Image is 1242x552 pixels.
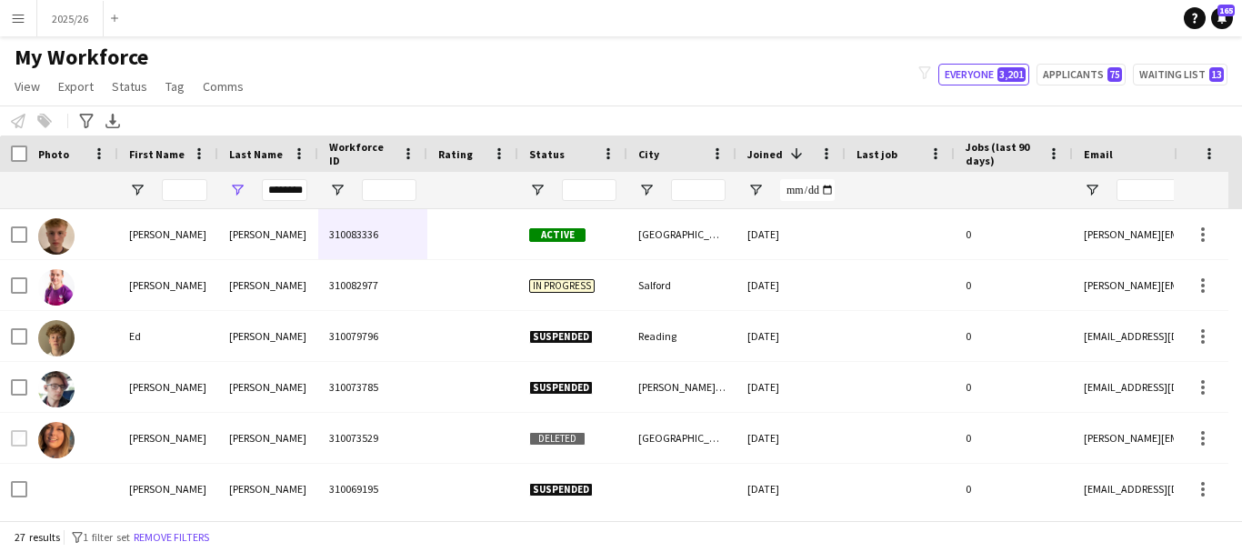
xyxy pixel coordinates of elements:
div: [GEOGRAPHIC_DATA] [627,413,736,463]
div: 0 [955,413,1073,463]
div: 310073529 [318,413,427,463]
span: Tag [165,78,185,95]
button: Open Filter Menu [529,182,546,198]
button: Open Filter Menu [329,182,346,198]
div: [PERSON_NAME] [218,413,318,463]
button: Waiting list13 [1133,64,1227,85]
span: Rating [438,147,473,161]
a: Status [105,75,155,98]
div: [PERSON_NAME] [118,209,218,259]
div: [DATE] [736,209,846,259]
a: Tag [158,75,192,98]
span: Suspended [529,483,593,497]
div: 310079796 [318,311,427,361]
a: View [7,75,47,98]
button: Open Filter Menu [638,182,655,198]
span: City [638,147,659,161]
span: Joined [747,147,783,161]
span: Suspended [529,330,593,344]
img: Campbell Harrison [38,218,75,255]
div: 0 [955,260,1073,310]
div: [DATE] [736,362,846,412]
span: Deleted [529,432,586,446]
div: [PERSON_NAME] [218,362,318,412]
input: Status Filter Input [562,179,616,201]
span: Suspended [529,381,593,395]
span: View [15,78,40,95]
div: 310069195 [318,464,427,514]
span: Status [529,147,565,161]
div: [PERSON_NAME] [218,260,318,310]
img: Eleanor Scranage-Harrison [38,422,75,458]
div: [PERSON_NAME][GEOGRAPHIC_DATA] [627,362,736,412]
button: 2025/26 [37,1,104,36]
span: Export [58,78,94,95]
button: Open Filter Menu [229,182,245,198]
input: Row Selection is disabled for this row (unchecked) [11,430,27,447]
span: Photo [38,147,69,161]
div: [GEOGRAPHIC_DATA] [627,209,736,259]
span: In progress [529,279,595,293]
input: Workforce ID Filter Input [362,179,416,201]
button: Applicants75 [1037,64,1126,85]
input: Joined Filter Input [780,179,835,201]
span: Status [112,78,147,95]
div: 310073785 [318,362,427,412]
div: [PERSON_NAME] [118,413,218,463]
div: [DATE] [736,464,846,514]
input: City Filter Input [671,179,726,201]
div: 0 [955,464,1073,514]
img: Ed Harrison [38,320,75,356]
div: 0 [955,209,1073,259]
span: Last Name [229,147,283,161]
span: 75 [1107,67,1122,82]
span: Active [529,228,586,242]
span: 165 [1217,5,1235,16]
span: Jobs (last 90 days) [966,140,1040,167]
input: Last Name Filter Input [262,179,307,201]
button: Open Filter Menu [747,182,764,198]
div: [DATE] [736,311,846,361]
div: [PERSON_NAME] [218,209,318,259]
app-action-btn: Advanced filters [75,110,97,132]
span: Comms [203,78,244,95]
input: First Name Filter Input [162,179,207,201]
div: 0 [955,311,1073,361]
div: [DATE] [736,413,846,463]
span: Email [1084,147,1113,161]
div: [PERSON_NAME] [218,464,318,514]
span: 3,201 [997,67,1026,82]
div: Salford [627,260,736,310]
div: [PERSON_NAME] [218,311,318,361]
div: Reading [627,311,736,361]
span: 1 filter set [83,530,130,544]
img: Tom Harrison [38,371,75,407]
span: 13 [1209,67,1224,82]
span: My Workforce [15,44,148,71]
button: Open Filter Menu [1084,182,1100,198]
span: First Name [129,147,185,161]
img: Beatrice Harrison [38,269,75,306]
span: Last job [856,147,897,161]
div: 310082977 [318,260,427,310]
div: [PERSON_NAME] [118,362,218,412]
div: 0 [955,362,1073,412]
div: [PERSON_NAME] [118,464,218,514]
a: 165 [1211,7,1233,29]
div: Ed [118,311,218,361]
div: [DATE] [736,260,846,310]
a: Comms [195,75,251,98]
button: Open Filter Menu [129,182,145,198]
app-action-btn: Export XLSX [102,110,124,132]
div: [PERSON_NAME] [118,260,218,310]
button: Everyone3,201 [938,64,1029,85]
span: Workforce ID [329,140,395,167]
button: Remove filters [130,527,213,547]
a: Export [51,75,101,98]
div: 310083336 [318,209,427,259]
